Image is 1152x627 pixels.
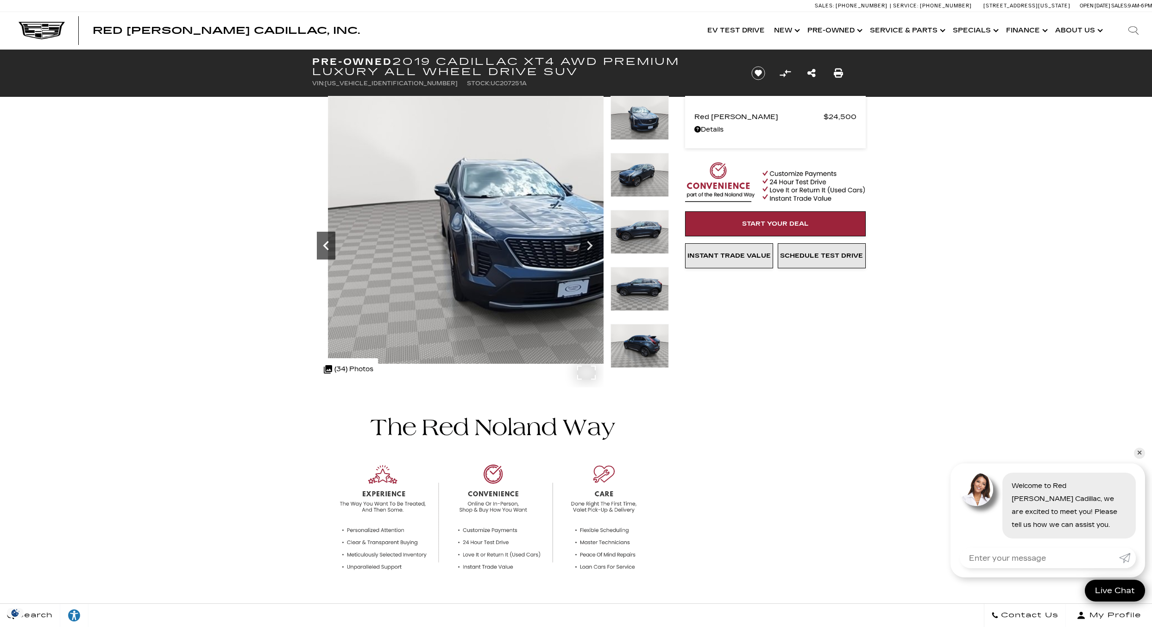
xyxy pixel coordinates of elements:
div: Next [580,232,599,260]
span: Instant Trade Value [687,252,771,260]
span: Sales: [1111,3,1128,9]
span: [US_VEHICLE_IDENTIFICATION_NUMBER] [325,80,458,87]
img: Cadillac Dark Logo with Cadillac White Text [19,22,65,39]
a: Instant Trade Value [685,243,773,268]
div: Search [1115,12,1152,49]
section: Click to Open Cookie Consent Modal [5,608,26,618]
span: Start Your Deal [742,220,809,228]
span: Red [PERSON_NAME] Cadillac, Inc. [93,25,360,36]
img: Opt-Out Icon [5,608,26,618]
span: Open [DATE] [1080,3,1110,9]
span: UC207251A [491,80,527,87]
button: Open user profile menu [1066,604,1152,627]
a: Explore your accessibility options [60,604,88,627]
span: [PHONE_NUMBER] [920,3,972,9]
a: Live Chat [1085,580,1145,602]
img: Used 2019 SHADOW METALLIC Cadillac AWD Premium Luxury image 5 [611,267,669,311]
a: [STREET_ADDRESS][US_STATE] [983,3,1070,9]
span: My Profile [1086,609,1141,622]
div: Welcome to Red [PERSON_NAME] Cadillac, we are excited to meet you! Please tell us how we can assi... [1002,473,1136,538]
span: Live Chat [1090,585,1139,596]
span: $24,500 [824,110,856,123]
img: Used 2019 SHADOW METALLIC Cadillac AWD Premium Luxury image 4 [611,210,669,254]
span: [PHONE_NUMBER] [836,3,888,9]
a: EV Test Drive [703,12,769,49]
strong: Pre-Owned [312,56,392,67]
div: (34) Photos [319,358,378,380]
img: Used 2019 SHADOW METALLIC Cadillac AWD Premium Luxury image 3 [611,153,669,197]
img: Used 2019 SHADOW METALLIC Cadillac AWD Premium Luxury image 2 [312,96,701,364]
span: Sales: [815,3,834,9]
a: Service & Parts [865,12,948,49]
span: 9 AM-6 PM [1128,3,1152,9]
span: Service: [893,3,919,9]
a: Submit [1119,548,1136,568]
div: Previous [317,232,335,260]
a: New [769,12,803,49]
img: Agent profile photo [960,473,993,506]
a: Finance [1001,12,1051,49]
a: Share this Pre-Owned 2019 Cadillac XT4 AWD Premium Luxury All Wheel Drive SUV [807,67,816,80]
a: About Us [1051,12,1106,49]
button: Save vehicle [748,66,768,81]
input: Enter your message [960,548,1119,568]
div: Explore your accessibility options [60,608,88,622]
a: Schedule Test Drive [778,243,866,268]
a: Red [PERSON_NAME] $24,500 [694,110,856,123]
a: Contact Us [984,604,1066,627]
img: Used 2019 SHADOW METALLIC Cadillac AWD Premium Luxury image 2 [611,96,669,140]
a: Red [PERSON_NAME] Cadillac, Inc. [93,26,360,35]
a: Sales: [PHONE_NUMBER] [815,3,890,8]
a: Service: [PHONE_NUMBER] [890,3,974,8]
img: Used 2019 SHADOW METALLIC Cadillac AWD Premium Luxury image 6 [611,324,669,368]
a: Start Your Deal [685,211,866,236]
a: Print this Pre-Owned 2019 Cadillac XT4 AWD Premium Luxury All Wheel Drive SUV [834,67,843,80]
span: VIN: [312,80,325,87]
h1: 2019 Cadillac XT4 AWD Premium Luxury All Wheel Drive SUV [312,57,736,77]
span: Red [PERSON_NAME] [694,110,824,123]
a: Details [694,123,856,136]
button: Compare Vehicle [778,66,792,80]
span: Search [14,609,53,622]
img: Used 2019 SHADOW METALLIC Cadillac AWD Premium Luxury image 3 [604,96,992,364]
a: Specials [948,12,1001,49]
a: Pre-Owned [803,12,865,49]
span: Contact Us [999,609,1058,622]
span: Stock: [467,80,491,87]
span: Schedule Test Drive [780,252,863,260]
